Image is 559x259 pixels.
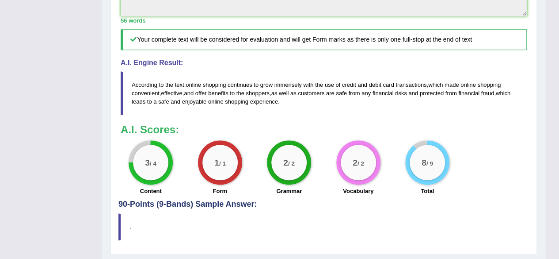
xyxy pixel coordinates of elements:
[395,90,407,97] span: risks
[283,157,288,167] big: 2
[496,90,510,97] span: which
[195,90,207,97] span: offer
[260,81,273,88] span: grow
[357,81,367,88] span: and
[348,90,360,97] span: from
[326,90,335,97] span: are
[395,81,426,88] span: transactions
[161,90,183,97] span: effective
[343,187,373,195] label: Vocabulary
[203,81,226,88] span: shopping
[408,90,418,97] span: and
[246,90,269,97] span: shoppers
[121,71,527,115] blockquote: , , , , , , .
[208,90,228,97] span: benefits
[121,16,527,25] div: 56 words
[236,90,244,97] span: the
[303,81,313,88] span: with
[184,90,194,97] span: and
[175,81,184,88] span: text
[335,81,340,88] span: of
[477,81,501,88] span: shopping
[421,187,434,195] label: Total
[254,81,259,88] span: to
[150,160,156,166] small: / 4
[132,90,160,97] span: convenient
[121,59,527,67] h4: A.I. Engine Result:
[214,157,219,167] big: 1
[230,90,235,97] span: to
[422,157,426,167] big: 8
[132,98,145,105] span: leads
[336,90,347,97] span: safe
[315,81,323,88] span: the
[250,98,278,105] span: experience
[153,98,156,105] span: a
[158,98,169,105] span: safe
[182,98,207,105] span: enjoyable
[118,213,529,240] blockquote: .
[276,187,302,195] label: Grammar
[361,90,371,97] span: any
[383,81,394,88] span: card
[420,90,444,97] span: protected
[426,160,433,166] small: / 9
[369,81,381,88] span: debit
[325,81,334,88] span: use
[428,81,443,88] span: which
[279,90,289,97] span: well
[145,157,150,167] big: 3
[373,90,394,97] span: financial
[458,90,479,97] span: financial
[460,81,476,88] span: online
[288,160,295,166] small: / 2
[171,98,180,105] span: and
[208,98,224,105] span: online
[274,81,302,88] span: immensely
[445,81,459,88] span: made
[165,81,173,88] span: the
[225,98,248,105] span: shopping
[290,90,297,97] span: as
[147,98,152,105] span: to
[132,81,157,88] span: According
[159,81,164,88] span: to
[213,187,227,195] label: Form
[140,187,162,195] label: Content
[219,160,225,166] small: / 1
[121,29,527,50] h5: Your complete text will be considered for evaluation and will get Form marks as there is only one...
[121,124,179,135] b: A.I. Scores:
[271,90,278,97] span: as
[353,157,357,167] big: 2
[342,81,356,88] span: credit
[186,81,201,88] span: online
[445,90,457,97] span: from
[298,90,324,97] span: customers
[357,160,364,166] small: / 2
[228,81,252,88] span: continues
[481,90,494,97] span: fraud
